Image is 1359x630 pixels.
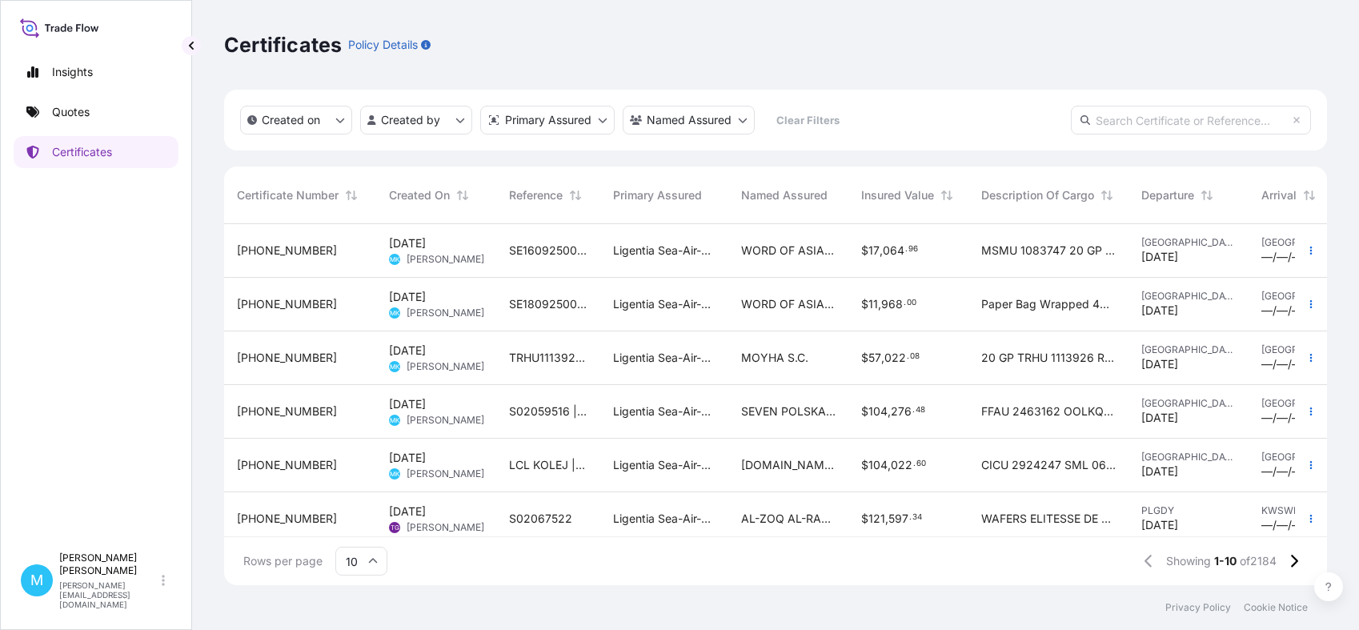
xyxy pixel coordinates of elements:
span: [PERSON_NAME] [407,521,484,534]
button: Clear Filters [763,107,852,133]
span: S02059516 || 21/2025 [509,403,587,419]
span: SE1609250082 [509,243,587,259]
span: MK [390,466,399,482]
span: [DOMAIN_NAME] S.A. [741,457,836,473]
span: CICU 2924247 SML 06118 40 HC 2518 20 15 80 179 CTN WALLET BAG SCARF HAT BELTS [981,457,1116,473]
button: createdBy Filter options [360,106,472,134]
span: Ligentia Sea-Air-Rail Sp. z o.o. [613,403,716,419]
span: 08 [910,354,920,359]
span: 00 [907,300,916,306]
span: 1-10 [1214,553,1237,569]
span: $ [861,352,868,363]
span: 48 [916,407,925,413]
span: [PHONE_NUMBER] [237,350,337,366]
span: [GEOGRAPHIC_DATA] [1261,236,1332,249]
span: KWSWK [1261,504,1332,517]
p: Certificates [224,32,342,58]
span: [DATE] [1141,303,1178,319]
span: —/—/— [1261,463,1303,480]
span: 17 [868,245,880,256]
span: [DATE] [389,235,426,251]
span: TRHU1113926 || ref. MOY07.10 [509,350,587,366]
span: , [878,299,881,310]
span: MSMU 1083747 20 GP Premium Soy Sauce 18 L CTN Rice Vinegar 18 L CTN [981,243,1116,259]
a: Privacy Policy [1165,601,1231,614]
span: —/—/— [1261,410,1303,426]
span: . [913,461,916,467]
span: WORD OF ASIA SP. Z O.O. [741,243,836,259]
span: $ [861,513,868,524]
span: Reference [509,187,563,203]
span: Rows per page [243,553,323,569]
span: Departure [1141,187,1194,203]
span: 60 [916,461,926,467]
button: createdOn Filter options [240,106,352,134]
span: Arrival [1261,187,1297,203]
p: Quotes [52,104,90,120]
span: WORD OF ASIA SP. Z O.O. [741,296,836,312]
span: Showing [1166,553,1211,569]
button: Sort [1300,186,1319,205]
span: Ligentia Sea-Air-Rail Sp. z o.o. [613,511,716,527]
span: SEVEN POLSKA SP. Z O.O [741,403,836,419]
span: [DATE] [389,450,426,466]
span: 11 [868,299,878,310]
span: [GEOGRAPHIC_DATA] [1141,236,1236,249]
span: $ [861,245,868,256]
span: , [881,352,884,363]
button: Sort [937,186,956,205]
span: FFAU 2463162 OOLKQZ 1581 40 HC 5578 20 KG 64 70 M 3 1342 CTN CLASSIC PROTECTOR BIKE GLOVES [981,403,1116,419]
span: [GEOGRAPHIC_DATA] [1261,397,1332,410]
p: [PERSON_NAME][EMAIL_ADDRESS][DOMAIN_NAME] [59,580,158,609]
span: $ [861,406,868,417]
span: [GEOGRAPHIC_DATA] [1141,451,1236,463]
button: Sort [566,186,585,205]
p: Named Assured [647,112,732,128]
span: [DATE] [389,504,426,520]
span: $ [861,299,868,310]
span: S02067522 [509,511,572,527]
span: [DATE] [389,396,426,412]
span: $ [861,459,868,471]
span: M [30,572,43,588]
span: —/—/— [1261,517,1303,533]
a: Certificates [14,136,178,168]
span: 597 [888,513,908,524]
span: of 2184 [1240,553,1277,569]
span: MK [390,251,399,267]
span: Ligentia Sea-Air-Rail Sp. z o.o. [613,457,716,473]
button: Sort [1197,186,1217,205]
span: . [904,300,906,306]
span: , [888,406,891,417]
span: , [880,245,883,256]
span: MK [390,359,399,375]
span: —/—/— [1261,249,1303,265]
span: Primary Assured [613,187,702,203]
span: [PHONE_NUMBER] [237,403,337,419]
a: Cookie Notice [1244,601,1308,614]
p: Clear Filters [776,112,840,128]
span: [DATE] [1141,463,1178,480]
span: 121 [868,513,885,524]
p: Policy Details [348,37,418,53]
span: [PERSON_NAME] [407,414,484,427]
span: MK [390,305,399,321]
span: 104 [868,406,888,417]
span: . [909,515,912,520]
span: 96 [908,247,918,252]
span: [PHONE_NUMBER] [237,457,337,473]
span: —/—/— [1261,303,1303,319]
span: [PHONE_NUMBER] [237,296,337,312]
span: [GEOGRAPHIC_DATA] [1261,343,1332,356]
span: [GEOGRAPHIC_DATA] [1141,343,1236,356]
span: [GEOGRAPHIC_DATA] [1261,451,1332,463]
span: . [912,407,915,413]
span: [PERSON_NAME] [407,307,484,319]
span: [DATE] [1141,410,1178,426]
button: Sort [342,186,361,205]
span: 968 [881,299,903,310]
span: SE1809250037 || WA2506 [509,296,587,312]
span: 022 [884,352,906,363]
